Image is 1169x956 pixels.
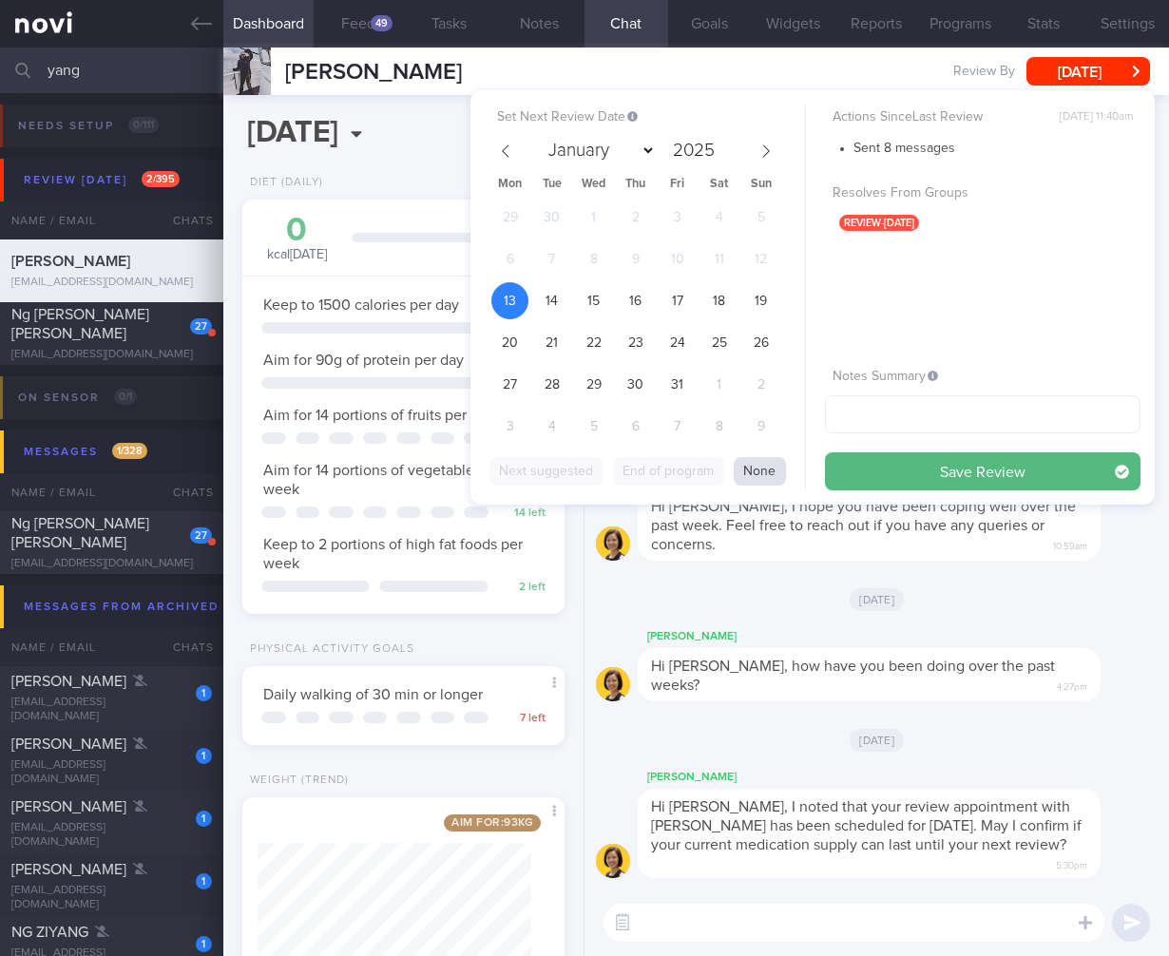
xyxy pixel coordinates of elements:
div: Needs setup [13,113,163,139]
span: Aim for 14 portions of vegetables per week [263,463,507,497]
span: Notes Summary [833,370,938,383]
span: 4:27pm [1057,676,1087,694]
span: October 16, 2025 [617,282,654,319]
div: [EMAIL_ADDRESS][DOMAIN_NAME] [11,821,212,850]
span: Tue [531,179,573,191]
div: Physical Activity Goals [242,642,414,657]
span: Sun [740,179,782,191]
span: October 26, 2025 [742,324,779,361]
span: Ng [PERSON_NAME] [PERSON_NAME] [11,516,149,550]
label: Set Next Review Date [497,109,797,126]
div: [EMAIL_ADDRESS][DOMAIN_NAME] [11,276,212,290]
div: Messages [19,439,152,465]
span: October 28, 2025 [533,366,570,403]
div: Review [DATE] [19,167,184,193]
label: Resolves From Groups [833,185,1133,202]
span: November 1, 2025 [700,366,738,403]
span: Keep to 2 portions of high fat foods per week [263,537,523,571]
span: Aim for: 93 kg [444,814,541,832]
span: [PERSON_NAME] [285,61,462,84]
select: Month [540,136,656,165]
div: 0 [261,214,333,247]
span: 0 / 1 [114,389,137,405]
div: kcal [DATE] [261,214,333,264]
span: October 31, 2025 [659,366,696,403]
div: 1 [196,685,212,701]
div: 49 [371,15,393,31]
span: [DATE] [850,588,904,611]
div: [EMAIL_ADDRESS][DOMAIN_NAME] [11,884,212,912]
div: 1 [196,936,212,952]
div: Chats [147,473,223,511]
span: Thu [615,179,657,191]
span: Sat [699,179,740,191]
span: Hi [PERSON_NAME], I hope you have been coping well over the past week. Feel free to reach out if ... [651,499,1076,552]
span: 2 / 395 [142,171,180,187]
span: October 13, 2025 [491,282,528,319]
span: Mon [489,179,531,191]
div: 27 [190,318,212,335]
label: Actions Since Last Review [833,109,1133,126]
span: Aim for 90g of protein per day [263,353,464,368]
span: October 15, 2025 [575,282,612,319]
div: 1 [196,811,212,827]
span: Aim for 14 portions of fruits per week [263,408,507,423]
span: November 7, 2025 [659,408,696,445]
span: October 14, 2025 [533,282,570,319]
span: [PERSON_NAME] [11,254,130,269]
span: October 17, 2025 [659,282,696,319]
span: October 20, 2025 [491,324,528,361]
div: [EMAIL_ADDRESS][DOMAIN_NAME] [11,348,212,362]
span: November 6, 2025 [617,408,654,445]
span: November 2, 2025 [742,366,779,403]
span: October 22, 2025 [575,324,612,361]
div: 27 [190,527,212,544]
div: 1 [196,873,212,889]
div: [EMAIL_ADDRESS][DOMAIN_NAME] [11,696,212,724]
span: Review By [953,64,1015,81]
div: 2 left [498,581,546,595]
span: November 5, 2025 [575,408,612,445]
span: Hi [PERSON_NAME], I noted that your review appointment with [PERSON_NAME] has been scheduled for ... [651,799,1082,852]
span: 10:59am [1053,535,1087,553]
div: 14 left [498,507,546,521]
span: November 3, 2025 [491,408,528,445]
span: October 21, 2025 [533,324,570,361]
span: October 19, 2025 [742,282,779,319]
span: October 24, 2025 [659,324,696,361]
div: Chats [147,628,223,666]
span: October 23, 2025 [617,324,654,361]
div: [PERSON_NAME] [638,766,1158,789]
span: Fri [657,179,699,191]
span: [DATE] 11:40am [1060,110,1133,124]
span: [PERSON_NAME] [11,674,126,689]
span: November 4, 2025 [533,408,570,445]
div: Messages from Archived [19,594,277,620]
span: 5:30pm [1056,854,1087,872]
button: Save Review [825,452,1140,490]
span: October 30, 2025 [617,366,654,403]
span: NG ZIYANG [11,925,88,940]
span: October 29, 2025 [575,366,612,403]
span: [DATE] [850,729,904,752]
div: Diet (Daily) [242,176,323,190]
div: Weight (Trend) [242,774,349,788]
button: None [734,457,786,486]
span: 0 / 111 [128,117,159,133]
span: [PERSON_NAME] [11,799,126,814]
span: Keep to 1500 calories per day [263,297,459,313]
div: Chats [147,201,223,239]
div: [PERSON_NAME] [638,625,1158,648]
div: [EMAIL_ADDRESS][DOMAIN_NAME] [11,557,212,571]
span: October 25, 2025 [700,324,738,361]
span: October 18, 2025 [700,282,738,319]
div: 1 [196,748,212,764]
span: Ng [PERSON_NAME] [PERSON_NAME] [11,307,149,341]
div: On sensor [13,385,142,411]
span: Hi [PERSON_NAME], how have you been doing over the past weeks? [651,659,1055,693]
span: review-[DATE] [839,215,919,231]
input: Year [665,142,718,160]
span: November 8, 2025 [700,408,738,445]
li: Sent 8 messages [853,136,1140,158]
span: [PERSON_NAME] [11,736,126,752]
